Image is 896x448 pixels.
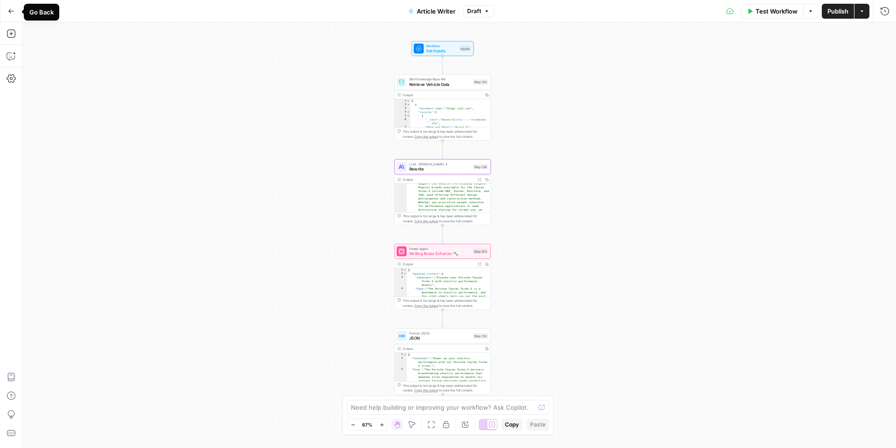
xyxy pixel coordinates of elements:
[414,389,438,392] span: Copy the output
[395,114,410,118] div: 5
[403,272,406,276] span: Toggle code folding, rows 2 through 5
[395,118,410,125] div: 6
[409,331,471,336] span: Format JSON
[362,421,372,428] span: 67%
[459,46,471,51] div: Inputs
[473,249,488,254] div: Step 143
[403,213,488,223] div: This output is too large & has been abbreviated for review. to view the full content.
[395,103,410,107] div: 2
[395,276,407,287] div: 3
[406,103,410,107] span: Toggle code folding, rows 2 through 621
[406,110,410,114] span: Toggle code folding, rows 4 through 620
[530,420,546,429] span: Paste
[395,287,407,444] div: 4
[473,333,488,339] div: Step 132
[403,298,488,308] div: This output is too large & has been abbreviated for review. to view the full content.
[414,219,438,223] span: Copy the output
[414,304,438,307] span: Copy the output
[756,7,798,16] span: Test Workflow
[394,41,490,56] div: WorkflowSet InputsInputs
[409,81,471,87] span: Retrieve Vehicle Data
[403,177,474,182] div: Output
[414,135,438,138] span: Copy the output
[442,56,444,74] g: Edge from start to step_152
[426,43,457,49] span: Workflow
[409,246,470,251] span: Power Agent
[442,310,444,328] g: Edge from step_143 to step_132
[409,335,471,341] span: JSON
[501,419,523,431] button: Copy
[403,129,488,139] div: This output is too large & has been abbreviated for review. to view the full content.
[409,77,471,82] span: Get Knowledge Base File
[442,141,444,159] g: Edge from step_152 to step_138
[403,346,481,351] div: Output
[473,164,488,170] div: Step 138
[395,353,407,356] div: 1
[395,99,410,103] div: 1
[29,7,54,17] div: Go Back
[442,225,444,243] g: Edge from step_138 to step_143
[409,250,470,256] span: Writing Rules Enforcer 🔨
[395,268,407,272] div: 1
[822,4,854,19] button: Publish
[406,114,410,118] span: Toggle code folding, rows 5 through 9
[467,7,481,15] span: Draft
[395,125,410,129] div: 7
[505,420,519,429] span: Copy
[394,159,490,225] div: LLM · [PERSON_NAME] 4RewriteStep 138Output support the vehicle's efficiency targets. Popular bran...
[403,4,461,19] button: Article Writer
[403,268,406,272] span: Toggle code folding, rows 1 through 6
[395,107,410,110] div: 3
[463,5,494,17] button: Draft
[403,353,406,356] span: Toggle code folding, rows 1 through 4
[403,262,474,267] div: Output
[417,7,455,16] span: Article Writer
[394,75,490,141] div: Get Knowledge Base FileRetrieve Vehicle DataStep 152Output[ { "document_name":"Slugs (v2).csv", "...
[395,272,407,276] div: 2
[426,48,457,54] span: Set Inputs
[409,166,471,172] span: Rewrite
[827,7,848,16] span: Publish
[395,356,407,368] div: 2
[395,110,410,114] div: 4
[394,244,490,310] div: Power AgentWriting Rules Enforcer 🔨Step 143Output{ "Updated_Content":{ "Subheader":"Elevate your ...
[409,162,471,167] span: LLM · [PERSON_NAME] 4
[394,328,490,394] div: Format JSONJSONStep 132Output{ "Subheader":"Power up your electric performance with our Porsche T...
[403,92,481,98] div: Output
[406,99,410,103] span: Toggle code folding, rows 1 through 622
[526,419,549,431] button: Paste
[741,4,803,19] button: Test Workflow
[403,383,488,393] div: This output is too large & has been abbreviated for review. to view the full content.
[473,79,488,85] div: Step 152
